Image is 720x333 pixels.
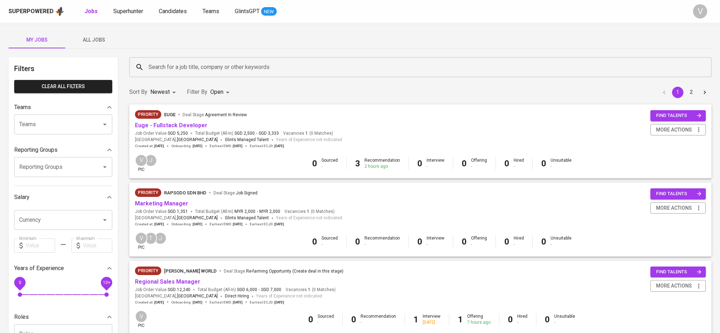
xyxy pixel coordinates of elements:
span: [DATE] [274,144,284,149]
span: euge [164,112,175,117]
span: Rapsodo Sdn Bhd [164,190,206,195]
span: NEW [261,8,277,15]
button: more actions [650,280,706,292]
div: T [145,232,157,245]
div: Years of Experience [14,261,112,275]
span: Job Signed [236,190,258,195]
span: more actions [656,281,692,290]
div: V [135,310,147,323]
b: 0 [417,237,422,247]
button: Open [100,215,110,225]
button: find talents [650,267,706,278]
div: - [321,242,338,248]
div: V [693,4,707,18]
span: find talents [656,268,702,276]
b: Jobs [85,8,98,15]
div: Unsuitable [554,313,575,326]
b: 0 [312,237,317,247]
span: SGD 1,351 [168,209,188,215]
span: [DATE] [274,222,284,227]
span: Job Order Value [135,130,188,136]
button: Go to page 2 [686,87,697,98]
span: 1 [306,209,309,215]
button: page 1 [672,87,683,98]
div: New Job received from Demand Team [135,188,161,197]
p: Newest [150,88,170,96]
span: SGD 6,000 [237,287,257,293]
button: more actions [650,124,706,136]
span: find talents [656,112,702,120]
button: find talents [650,188,706,199]
span: SGD 2,500 [234,130,255,136]
span: [DATE] [154,222,164,227]
div: - [514,242,524,248]
div: Sourced [318,313,334,326]
span: [DATE] [154,300,164,305]
button: Open [100,119,110,129]
span: more actions [656,125,692,134]
span: Onboarding : [171,222,202,227]
span: Created at : [135,300,164,305]
span: [DATE] [193,300,202,305]
span: [GEOGRAPHIC_DATA] [177,293,218,300]
b: 0 [312,159,317,168]
div: Recommendation [364,157,400,170]
button: Go to next page [699,87,710,98]
span: 10+ [103,280,110,285]
div: Hired [517,313,527,326]
a: Marketing Manager [135,200,188,207]
span: [GEOGRAPHIC_DATA] [177,136,218,144]
span: Onboarding : [171,300,202,305]
div: Hired [514,157,524,170]
span: Years of Experience not indicated. [276,136,343,144]
span: [DATE] [274,300,284,305]
span: Earliest EMD : [210,222,243,227]
span: Open [210,88,223,95]
div: Recommendation [364,235,400,247]
div: V [135,232,147,245]
span: [DATE] [233,144,243,149]
span: 1 [307,287,310,293]
span: 1 [304,130,308,136]
b: 1 [413,315,418,324]
div: pic [135,154,147,173]
div: - [427,242,444,248]
span: Deal Stage : [224,269,343,274]
span: [DATE] [233,222,243,227]
div: Teams [14,100,112,114]
span: Direct Hiring [225,294,249,299]
p: Teams [14,103,31,112]
div: Offering [471,157,487,170]
span: Years of Experience not indicated. [256,293,323,300]
span: Agreement In Review [205,112,247,117]
b: 0 [462,237,467,247]
span: [GEOGRAPHIC_DATA] , [135,293,218,300]
button: more actions [650,202,706,214]
b: 0 [462,159,467,168]
button: find talents [650,110,706,121]
input: Value [83,238,112,253]
span: SGD 7,000 [261,287,281,293]
span: MYR 2,000 [234,209,255,215]
a: Jobs [85,7,99,16]
div: J [154,232,167,245]
b: 3 [355,159,360,168]
span: Priority [135,189,161,196]
p: Filter By [187,88,207,96]
a: Superpoweredapp logo [9,6,65,17]
span: Total Budget (All-In) [197,287,281,293]
span: - [259,287,260,293]
span: [GEOGRAPHIC_DATA] , [135,215,218,222]
div: pic [135,232,147,251]
p: Reporting Groups [14,146,58,154]
span: All Jobs [70,36,118,44]
div: Recommendation [361,313,396,326]
span: Earliest EMD : [210,144,243,149]
div: Hired [514,235,524,247]
span: SGD 3,333 [259,130,279,136]
button: Open [100,162,110,172]
span: - [256,130,257,136]
input: Value [26,238,55,253]
div: - [517,319,527,326]
div: 7 hours ago [467,319,491,326]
